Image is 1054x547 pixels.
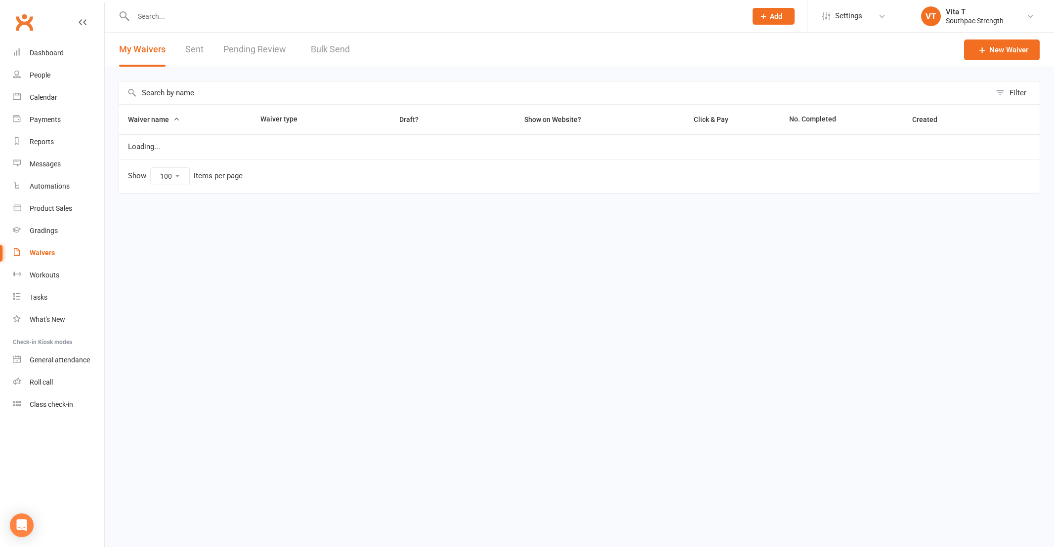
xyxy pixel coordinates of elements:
[13,197,104,220] a: Product Sales
[685,114,739,125] button: Click & Pay
[13,109,104,131] a: Payments
[399,116,419,123] span: Draft?
[119,33,166,67] button: My Waivers
[964,39,1040,60] a: New Waiver
[13,264,104,286] a: Workouts
[223,33,291,67] a: Pending Review
[390,114,429,125] button: Draft?
[30,227,58,234] div: Gradings
[12,10,37,35] a: Clubworx
[128,167,243,185] div: Show
[515,114,592,125] button: Show on Website?
[30,71,50,79] div: People
[30,400,73,408] div: Class check-in
[30,378,53,386] div: Roll call
[130,9,740,23] input: Search...
[128,116,180,123] span: Waiver name
[753,8,795,25] button: Add
[13,220,104,242] a: Gradings
[30,160,61,168] div: Messages
[311,33,350,67] a: Bulk Send
[30,204,72,212] div: Product Sales
[119,134,1040,159] td: Loading...
[991,81,1040,104] button: Filter
[13,286,104,309] a: Tasks
[946,7,1004,16] div: Vita T
[30,138,54,146] div: Reports
[30,49,64,57] div: Dashboard
[835,5,862,27] span: Settings
[30,271,59,279] div: Workouts
[194,172,243,180] div: items per page
[1010,87,1026,99] div: Filter
[780,105,903,134] th: No. Completed
[10,513,34,537] div: Open Intercom Messenger
[524,116,581,123] span: Show on Website?
[694,116,728,123] span: Click & Pay
[128,114,180,125] button: Waiver name
[13,371,104,393] a: Roll call
[30,356,90,364] div: General attendance
[13,349,104,371] a: General attendance kiosk mode
[30,116,61,123] div: Payments
[13,309,104,331] a: What's New
[13,393,104,416] a: Class kiosk mode
[13,64,104,86] a: People
[921,6,941,26] div: VT
[912,114,948,125] button: Created
[13,175,104,197] a: Automations
[30,182,70,190] div: Automations
[13,42,104,64] a: Dashboard
[30,93,57,101] div: Calendar
[946,16,1004,25] div: Southpac Strength
[30,249,55,257] div: Waivers
[13,86,104,109] a: Calendar
[13,242,104,264] a: Waivers
[30,315,65,323] div: What's New
[30,293,47,301] div: Tasks
[185,33,204,67] a: Sent
[252,105,356,134] th: Waiver type
[912,116,948,123] span: Created
[13,153,104,175] a: Messages
[770,12,782,20] span: Add
[13,131,104,153] a: Reports
[119,81,991,104] input: Search by name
